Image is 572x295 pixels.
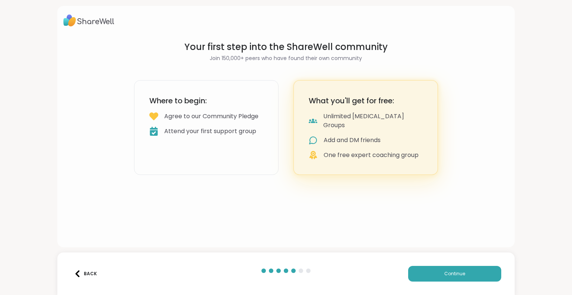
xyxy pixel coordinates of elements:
[408,266,501,282] button: Continue
[324,151,419,160] div: One free expert coaching group
[71,266,101,282] button: Back
[63,12,114,29] img: ShareWell Logo
[134,41,438,53] h1: Your first step into the ShareWell community
[164,127,256,136] div: Attend your first support group
[444,270,465,277] span: Continue
[323,112,423,130] div: Unlimited [MEDICAL_DATA] Groups
[74,270,97,277] div: Back
[309,95,423,106] h3: What you'll get for free:
[149,95,263,106] h3: Where to begin:
[324,136,381,145] div: Add and DM friends
[164,112,258,121] div: Agree to our Community Pledge
[134,54,438,62] h2: Join 150,000+ peers who have found their own community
